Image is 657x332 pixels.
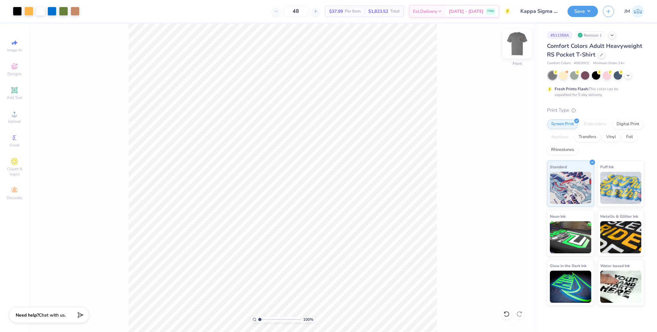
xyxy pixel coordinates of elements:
[550,172,591,204] img: Standard
[550,262,586,269] span: Glow in the Dark Ink
[624,5,644,18] a: JM
[600,163,614,170] span: Puff Ink
[574,61,590,66] span: # 6030CC
[516,5,563,18] input: Untitled Design
[303,317,313,322] span: 100 %
[7,95,22,100] span: Add Text
[513,61,522,66] div: Front
[550,213,566,220] span: Neon Ink
[7,71,21,76] span: Designs
[390,8,400,15] span: Total
[8,119,21,124] span: Upload
[329,8,343,15] span: $37.99
[580,119,610,129] div: Embroidery
[632,5,644,18] img: John Michael Binayas
[547,132,573,142] div: Applique
[368,8,388,15] span: $1,823.52
[345,8,361,15] span: Per Item
[547,119,578,129] div: Screen Print
[567,6,598,17] button: Save
[3,166,26,177] span: Clipart & logos
[593,61,625,66] span: Minimum Order: 24 +
[555,86,589,92] strong: Fresh Prints Flash:
[7,48,22,53] span: Image AI
[575,132,600,142] div: Transfers
[600,213,638,220] span: Metallic & Glitter Ink
[602,132,620,142] div: Vinyl
[600,221,642,253] img: Metallic & Glitter Ink
[547,61,571,66] span: Comfort Colors
[547,42,642,58] span: Comfort Colors Adult Heavyweight RS Pocket T-Shirt
[622,132,637,142] div: Foil
[550,163,567,170] span: Standard
[550,271,591,303] img: Glow in the Dark Ink
[547,107,644,114] div: Print Type
[600,271,642,303] img: Water based Ink
[16,312,39,318] strong: Need help?
[612,119,644,129] div: Digital Print
[550,221,591,253] img: Neon Ink
[413,8,437,15] span: Est. Delivery
[624,8,630,15] span: JM
[7,195,22,200] span: Decorate
[504,31,530,57] img: Front
[487,9,494,13] span: FREE
[547,145,578,155] div: Rhinestones
[547,31,573,39] div: # 511359A
[449,8,483,15] span: [DATE] - [DATE]
[283,5,308,17] input: – –
[39,312,66,318] span: Chat with us.
[555,86,634,98] div: This color can be expedited for 5 day delivery.
[600,262,630,269] span: Water based Ink
[576,31,605,39] div: Revision 1
[10,143,20,148] span: Greek
[600,172,642,204] img: Puff Ink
